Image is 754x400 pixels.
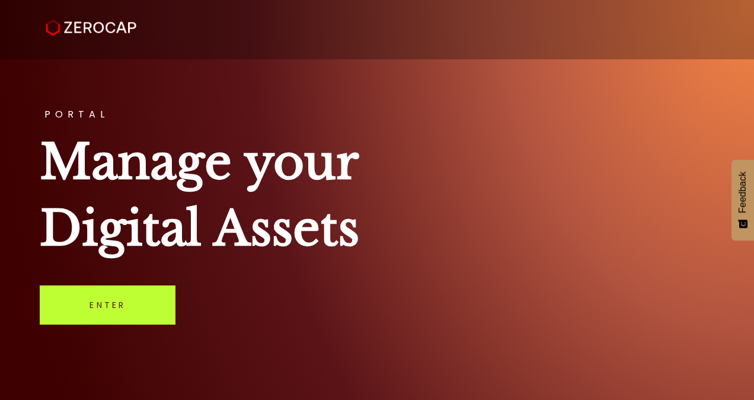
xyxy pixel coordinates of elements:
h3: PORTAL [40,110,714,119]
a: Enter [40,285,175,325]
h1: Manage your Digital Assets [40,129,714,262]
span: Feedback [737,172,748,213]
button: Feedback - Show survey [731,160,754,240]
img: ZeroCap [46,20,136,36]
